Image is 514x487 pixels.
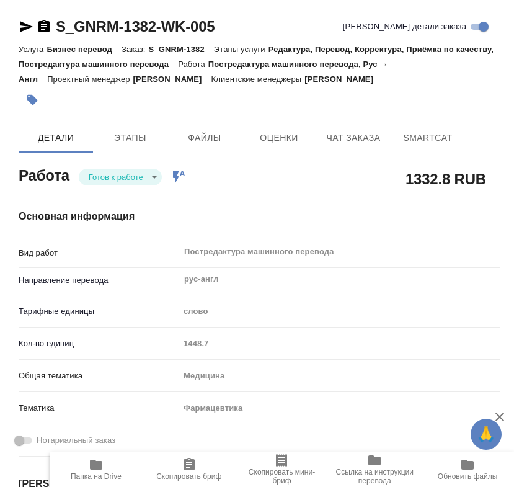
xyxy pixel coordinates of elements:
span: Детали [26,130,86,146]
div: слово [179,301,500,322]
span: Обновить файлы [438,472,498,481]
span: [PERSON_NAME] детали заказа [343,20,466,33]
span: Чат заказа [324,130,383,146]
p: Кол-во единиц [19,337,179,350]
p: Клиентские менеджеры [211,74,305,84]
p: Услуга [19,45,47,54]
span: Этапы [100,130,160,146]
button: Скопировать мини-бриф [236,452,329,487]
input: Пустое поле [179,334,500,352]
button: Готов к работе [85,172,147,182]
h4: Основная информация [19,209,500,224]
a: S_GNRM-1382-WK-005 [56,18,215,35]
p: S_GNRM-1382 [148,45,213,54]
button: Папка на Drive [50,452,143,487]
span: Ссылка на инструкции перевода [335,468,414,485]
button: Обновить файлы [421,452,514,487]
p: Этапы услуги [214,45,268,54]
div: Готов к работе [79,169,162,185]
p: [PERSON_NAME] [133,74,211,84]
div: Фармацевтика [179,398,500,419]
button: Скопировать бриф [143,452,236,487]
button: Скопировать ссылку для ЯМессенджера [19,19,33,34]
p: Работа [178,60,208,69]
p: Бизнес перевод [47,45,122,54]
p: Вид работ [19,247,179,259]
span: 🙏 [476,421,497,447]
h2: Работа [19,163,69,185]
p: Тематика [19,402,179,414]
span: Нотариальный заказ [37,434,115,447]
button: Добавить тэг [19,86,46,114]
p: [PERSON_NAME] [304,74,383,84]
button: 🙏 [471,419,502,450]
h2: 1332.8 RUB [405,168,486,189]
span: Файлы [175,130,234,146]
p: Заказ: [122,45,148,54]
span: Папка на Drive [71,472,122,481]
p: Общая тематика [19,370,179,382]
p: Проектный менеджер [47,74,133,84]
span: Скопировать бриф [156,472,221,481]
div: Медицина [179,365,500,386]
p: Тарифные единицы [19,305,179,318]
p: Направление перевода [19,274,179,287]
button: Скопировать ссылку [37,19,51,34]
button: Ссылка на инструкции перевода [328,452,421,487]
span: Оценки [249,130,309,146]
span: SmartCat [398,130,458,146]
span: Скопировать мини-бриф [243,468,321,485]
